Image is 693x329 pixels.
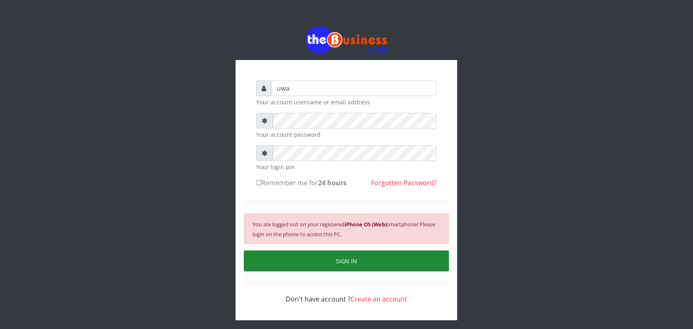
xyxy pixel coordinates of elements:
[344,221,387,228] b: iPhone OS (Web)
[256,178,346,188] label: Remember me for
[271,81,437,96] input: Username or email address
[318,178,346,187] b: 24 hours
[256,130,437,139] small: Your account password
[256,98,437,106] small: Your account username or email address
[371,178,437,187] a: Forgotten Password?
[252,221,435,238] small: You are logged out on your registered smartphone! Please login on the phone to access this PC.
[256,163,437,171] small: Your login pin
[256,180,262,185] input: Remember me for24 hours
[244,251,449,271] button: SIGN IN
[351,294,407,304] a: Create an account
[256,284,437,304] div: Don't have account ?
